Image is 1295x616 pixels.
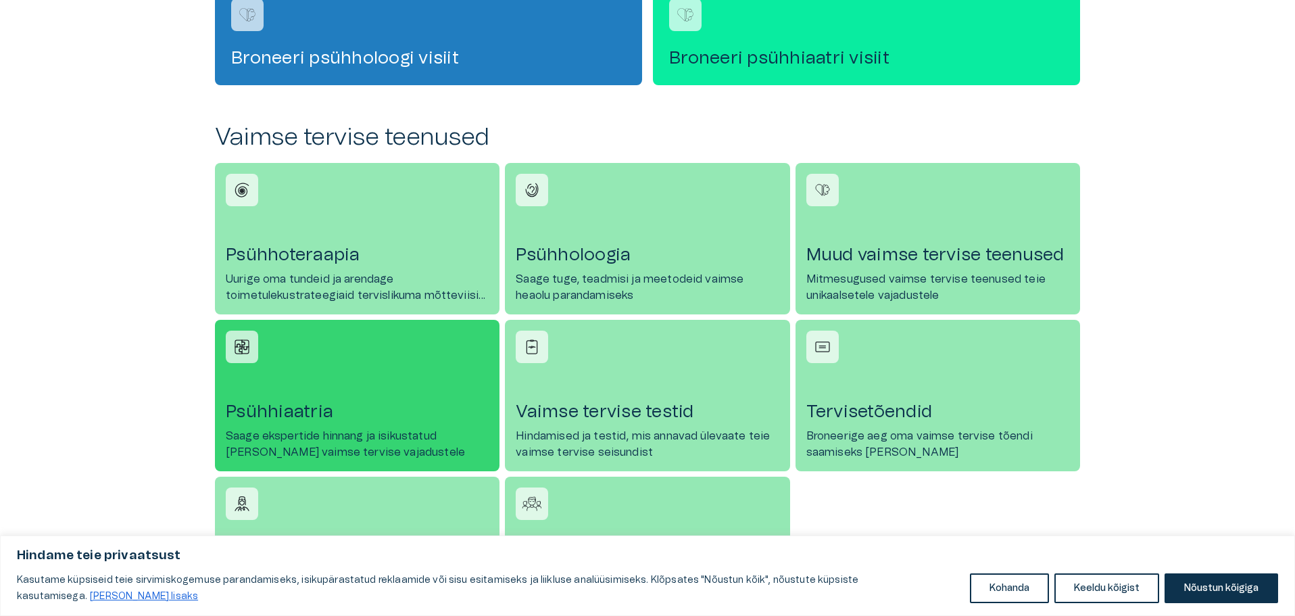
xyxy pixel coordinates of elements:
[237,5,258,25] img: Broneeri psühholoogi visiit logo
[516,428,779,460] p: Hindamised ja testid, mis annavad ülevaate teie vaimse tervise seisundist
[522,337,542,357] img: Vaimse tervise testid icon
[516,244,779,266] h4: Psühholoogia
[806,271,1069,304] p: Mitmesugused vaimse tervise teenused teie unikaalsetele vajadustele
[516,401,779,423] h4: Vaimse tervise testid
[806,428,1069,460] p: Broneerige aeg oma vaimse tervise tõendi saamiseks [PERSON_NAME]
[232,494,252,514] img: Vaimse tervise õde icon
[17,572,960,605] p: Kasutame küpsiseid teie sirvimiskogemuse parandamiseks, isikupärastatud reklaamide või sisu esita...
[232,180,252,200] img: Psühhoteraapia icon
[1165,573,1278,603] button: Nõustun kõigiga
[516,271,779,304] p: Saage tuge, teadmisi ja meetodeid vaimse heaolu parandamiseks
[89,591,199,602] a: Loe lisaks
[226,244,489,266] h4: Psühhoteraapia
[522,180,542,200] img: Psühholoogia icon
[232,337,252,357] img: Psühhiaatria icon
[522,494,542,514] img: Kogemusnõustamine icon
[69,11,89,22] span: Help
[226,401,489,423] h4: Psühhiaatria
[806,401,1069,423] h4: Tervisetõendid
[1054,573,1159,603] button: Keeldu kõigist
[812,180,833,200] img: Muud vaimse tervise teenused icon
[970,573,1049,603] button: Kohanda
[675,5,695,25] img: Broneeri psühhiaatri visiit logo
[669,47,1064,69] h4: Broneeri psühhiaatri visiit
[806,244,1069,266] h4: Muud vaimse tervise teenused
[215,123,1080,152] h2: Vaimse tervise teenused
[812,337,833,357] img: Tervisetõendid icon
[226,428,489,460] p: Saage ekspertide hinnang ja isikustatud [PERSON_NAME] vaimse tervise vajadustele
[17,548,1278,564] p: Hindame teie privaatsust
[231,47,626,69] h4: Broneeri psühholoogi visiit
[226,271,489,304] p: Uurige oma tundeid ja arendage toimetulekustrateegiaid tervislikuma mõtteviisi saavutamiseks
